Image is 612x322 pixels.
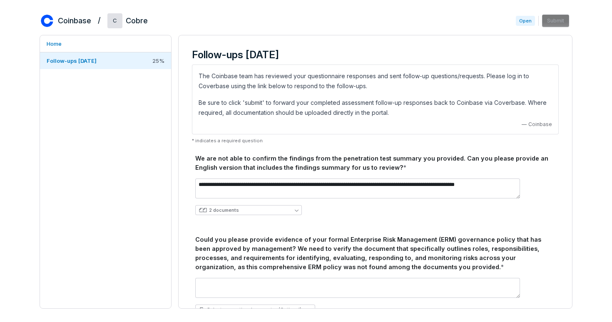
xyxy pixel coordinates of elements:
h3: Follow-ups [DATE] [192,49,559,61]
p: Be sure to click 'submit' to forward your completed assessment follow-up responses back to Coinba... [199,98,552,118]
h2: Coinbase [58,15,91,26]
span: 25 % [152,57,164,64]
a: Follow-ups [DATE]25% [40,52,171,69]
h2: / [98,13,101,26]
h2: Cobre [126,15,148,26]
div: Could you please provide evidence of your formal Enterprise Risk Management (ERM) governance poli... [195,235,555,271]
p: The Coinbase team has reviewed your questionnaire responses and sent follow-up questions/requests... [199,71,552,91]
span: Select supporting documents [199,307,301,313]
span: Follow-ups [DATE] [47,57,97,64]
span: Coinbase [528,121,552,128]
div: 2 documents [209,207,239,213]
span: — [522,121,527,128]
div: We are not able to confirm the findings from the penetration test summary you provided. Can you p... [195,154,555,172]
span: Open [516,16,535,26]
a: Home [40,35,171,52]
span: (Optional) [279,307,301,313]
p: * indicates a required question [192,138,559,144]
